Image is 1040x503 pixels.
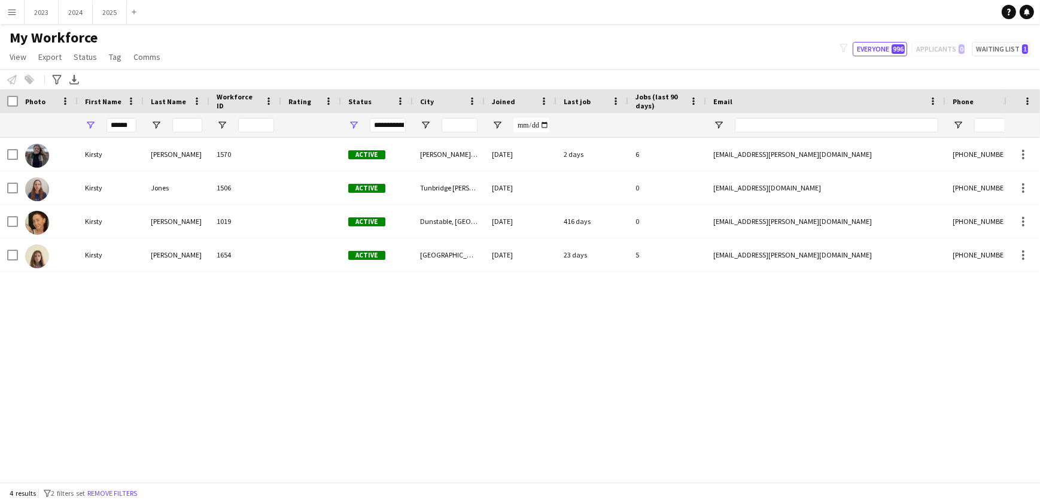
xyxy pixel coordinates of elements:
div: [DATE] [485,138,557,171]
div: [DATE] [485,238,557,271]
a: Tag [104,49,126,65]
input: Joined Filter Input [513,118,549,132]
button: 2025 [93,1,127,24]
div: 0 [628,171,706,204]
span: My Workforce [10,29,98,47]
span: Rating [288,97,311,106]
div: [PERSON_NAME] [144,205,209,238]
a: View [5,49,31,65]
div: 2 days [557,138,628,171]
button: Everyone996 [853,42,907,56]
div: [PERSON_NAME] [144,138,209,171]
span: First Name [85,97,121,106]
input: Email Filter Input [735,118,938,132]
button: Open Filter Menu [151,120,162,131]
button: 2024 [59,1,93,24]
span: Status [348,97,372,106]
span: Active [348,251,385,260]
button: Open Filter Menu [85,120,96,131]
span: Status [74,51,97,62]
button: Remove filters [85,487,139,500]
span: Joined [492,97,515,106]
button: Open Filter Menu [713,120,724,131]
div: [EMAIL_ADDRESS][PERSON_NAME][DOMAIN_NAME] [706,238,945,271]
div: Kirsty [78,238,144,271]
span: 1 [1022,44,1028,54]
div: Kirsty [78,171,144,204]
span: Export [38,51,62,62]
div: [EMAIL_ADDRESS][PERSON_NAME][DOMAIN_NAME] [706,205,945,238]
a: Status [69,49,102,65]
span: Last job [564,97,591,106]
div: Tunbridge [PERSON_NAME] [413,171,485,204]
img: Kirsty Sauer [25,244,49,268]
span: 996 [892,44,905,54]
div: 1654 [209,238,281,271]
div: 1506 [209,171,281,204]
div: Kirsty [78,205,144,238]
span: Active [348,150,385,159]
div: [EMAIL_ADDRESS][PERSON_NAME][DOMAIN_NAME] [706,138,945,171]
div: Dunstable, [GEOGRAPHIC_DATA] [413,205,485,238]
div: [PERSON_NAME] [144,238,209,271]
div: [DATE] [485,205,557,238]
button: Open Filter Menu [348,120,359,131]
div: 1570 [209,138,281,171]
div: [EMAIL_ADDRESS][DOMAIN_NAME] [706,171,945,204]
div: 1019 [209,205,281,238]
button: Waiting list1 [972,42,1030,56]
span: Active [348,217,385,226]
div: 0 [628,205,706,238]
input: Workforce ID Filter Input [238,118,274,132]
span: Phone [953,97,974,106]
img: Kirsty Barker [25,144,49,168]
input: First Name Filter Input [107,118,136,132]
span: Email [713,97,732,106]
img: Kirsty Jones [25,177,49,201]
button: Open Filter Menu [953,120,963,131]
button: Open Filter Menu [420,120,431,131]
div: Jones [144,171,209,204]
button: 2023 [25,1,59,24]
div: [PERSON_NAME]-under-Lyne [413,138,485,171]
span: View [10,51,26,62]
span: Comms [133,51,160,62]
app-action-btn: Advanced filters [50,72,64,87]
span: Workforce ID [217,92,260,110]
span: Photo [25,97,45,106]
div: Kirsty [78,138,144,171]
div: [GEOGRAPHIC_DATA] [413,238,485,271]
span: Tag [109,51,121,62]
span: City [420,97,434,106]
img: Kirsty Marshall [25,211,49,235]
input: City Filter Input [442,118,478,132]
div: 6 [628,138,706,171]
span: 2 filters set [51,489,85,498]
span: Active [348,184,385,193]
button: Open Filter Menu [492,120,503,131]
a: Export [34,49,66,65]
span: Jobs (last 90 days) [635,92,685,110]
button: Open Filter Menu [217,120,227,131]
span: Last Name [151,97,186,106]
div: 23 days [557,238,628,271]
a: Comms [129,49,165,65]
input: Last Name Filter Input [172,118,202,132]
app-action-btn: Export XLSX [67,72,81,87]
div: 416 days [557,205,628,238]
div: [DATE] [485,171,557,204]
div: 5 [628,238,706,271]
